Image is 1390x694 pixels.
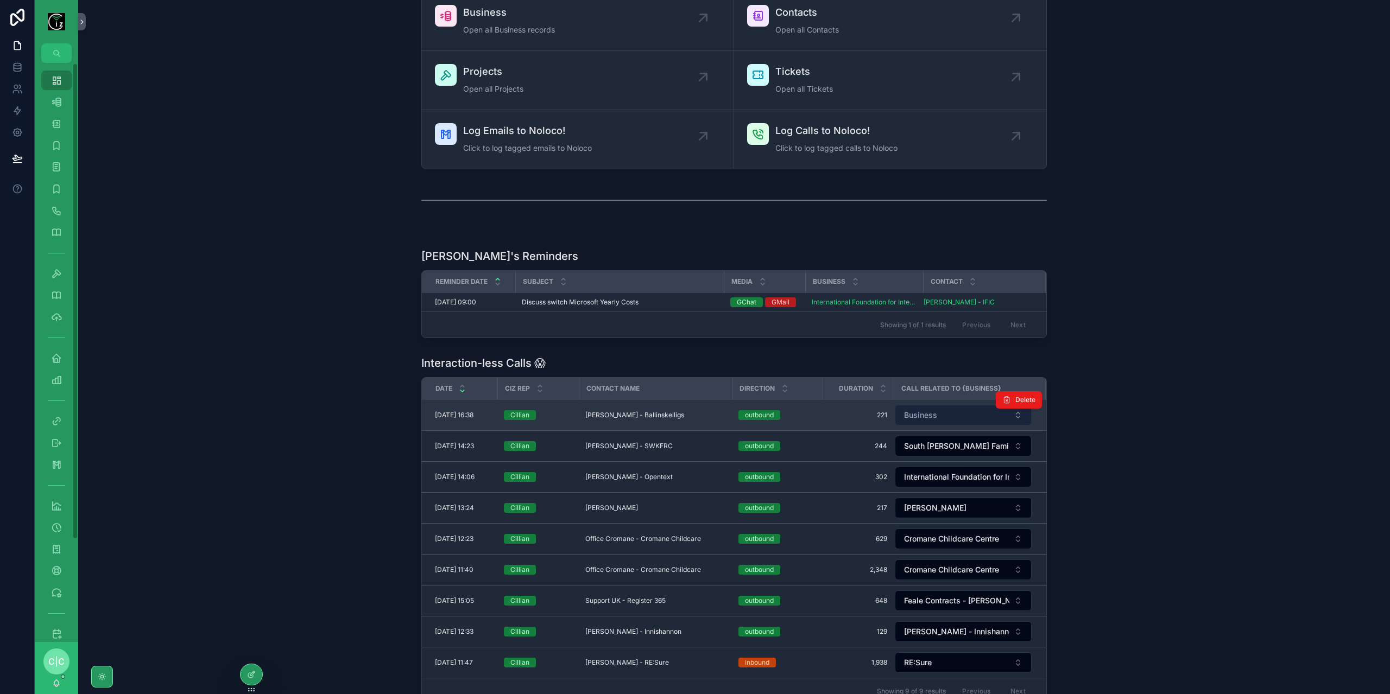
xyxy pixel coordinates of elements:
a: outbound [738,472,816,482]
span: Business [904,410,937,421]
span: Click to log tagged calls to Noloco [775,143,898,154]
div: outbound [745,441,774,451]
a: [PERSON_NAME] - RE:Sure [585,658,725,667]
span: Contact [931,277,963,286]
span: 244 [829,442,887,450]
a: 629 [829,534,887,543]
img: App logo [48,13,65,30]
a: ProjectsOpen all Projects [422,51,734,110]
a: Select Button [894,528,1032,550]
a: [PERSON_NAME] - Opentext [585,473,725,481]
button: Select Button [895,529,1032,549]
a: [DATE] 14:23 [435,442,491,450]
span: RE:Sure [904,657,932,668]
span: Discuss switch Microsoft Yearly Costs [522,298,639,307]
span: Feale Contracts - [PERSON_NAME] [904,595,1009,606]
span: 221 [829,411,887,419]
div: Cillian [510,658,529,667]
span: Contacts [775,5,839,20]
button: Select Button [895,590,1032,611]
div: GChat [737,297,756,307]
div: Cillian [510,627,529,636]
span: Cromane Childcare Centre [904,564,999,575]
span: Office Cromane - Cromane Childcare [585,565,701,574]
span: Duration [839,384,873,393]
a: Cillian [504,565,572,575]
span: Support UK - Register 365 [585,596,666,605]
a: outbound [738,596,816,606]
a: [PERSON_NAME] - Innishannon [585,627,725,636]
a: Cillian [504,441,572,451]
div: Cillian [510,534,529,544]
span: [PERSON_NAME] - Opentext [585,473,673,481]
a: [DATE] 11:47 [435,658,491,667]
span: [DATE] 13:24 [435,504,474,512]
span: Click to log tagged emails to Noloco [463,143,592,154]
a: [PERSON_NAME] [585,504,725,512]
h1: [PERSON_NAME]'s Reminders [421,249,578,264]
div: outbound [745,410,774,420]
a: TicketsOpen all Tickets [734,51,1046,110]
a: Select Button [894,466,1032,488]
a: outbound [738,503,816,513]
span: Reminder Date [435,277,488,286]
a: [DATE] 11:40 [435,565,491,574]
span: Delete [1015,396,1035,404]
a: [DATE] 12:33 [435,627,491,636]
span: [DATE] 11:47 [435,658,473,667]
button: Delete [996,391,1042,409]
a: 2,348 [829,565,887,574]
a: [DATE] 15:05 [435,596,491,605]
a: International Foundation for Integrated Care (IFIC) [812,298,917,307]
button: Select Button [895,405,1032,425]
span: [PERSON_NAME] [585,504,638,512]
a: Office Cromane - Cromane Childcare [585,534,725,543]
a: 1,938 [829,658,887,667]
a: Log Calls to Noloco!Click to log tagged calls to Noloco [734,110,1046,169]
span: South [PERSON_NAME] Family Resource Centre (SWKFRC) [904,441,1009,451]
a: [PERSON_NAME] - Ballinskelligs [585,411,725,419]
span: Ciz Rep [505,384,530,393]
span: 217 [829,504,887,512]
span: Date [435,384,452,393]
span: [DATE] 11:40 [435,565,473,574]
a: Cillian [504,534,572,544]
a: Select Button [894,621,1032,642]
button: Select Button [895,498,1032,518]
a: 129 [829,627,887,636]
div: Cillian [510,596,529,606]
a: Office Cromane - Cromane Childcare [585,565,725,574]
span: International Foundation for Integrated Care (IFIC) [904,472,1009,482]
a: outbound [738,410,816,420]
a: Cillian [504,596,572,606]
span: 302 [829,473,887,481]
div: Cillian [510,565,529,575]
span: Contact Name [586,384,640,393]
a: Select Button [894,652,1032,673]
a: Discuss switch Microsoft Yearly Costs [522,298,717,307]
a: [PERSON_NAME] - IFIC [924,298,995,307]
span: 648 [829,596,887,605]
a: outbound [738,534,816,544]
span: [DATE] 15:05 [435,596,474,605]
span: Subject [523,277,553,286]
a: [PERSON_NAME] - SWKFRC [585,442,725,450]
span: [PERSON_NAME] [904,502,966,513]
button: Select Button [895,436,1032,456]
h1: Interaction-less Calls 😱 [421,355,546,371]
a: [DATE] 14:06 [435,473,491,481]
span: [PERSON_NAME] - SWKFRC [585,442,673,450]
div: Cillian [510,503,529,513]
a: outbound [738,627,816,636]
a: Cillian [504,472,572,482]
span: [PERSON_NAME] - Innishannon [585,627,681,636]
a: GChatGMail [730,297,799,307]
span: Tickets [775,64,833,79]
a: [DATE] 09:00 [435,298,509,307]
span: [DATE] 12:33 [435,627,473,636]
